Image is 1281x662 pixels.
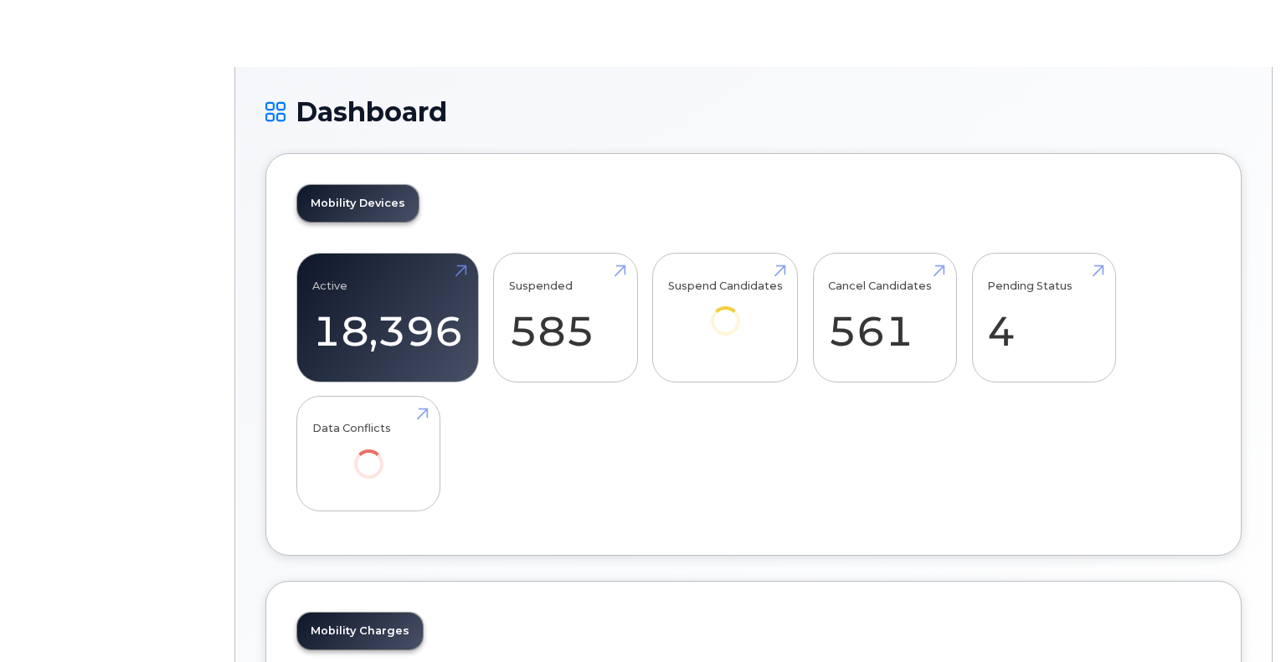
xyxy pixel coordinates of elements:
a: Data Conflicts [312,405,425,501]
a: Pending Status 4 [987,263,1100,373]
a: Active 18,396 [312,263,463,373]
a: Suspended 585 [509,263,622,373]
a: Cancel Candidates 561 [828,263,941,373]
a: Mobility Charges [297,613,423,649]
a: Mobility Devices [297,185,419,222]
a: Suspend Candidates [668,263,783,359]
h1: Dashboard [265,97,1242,126]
